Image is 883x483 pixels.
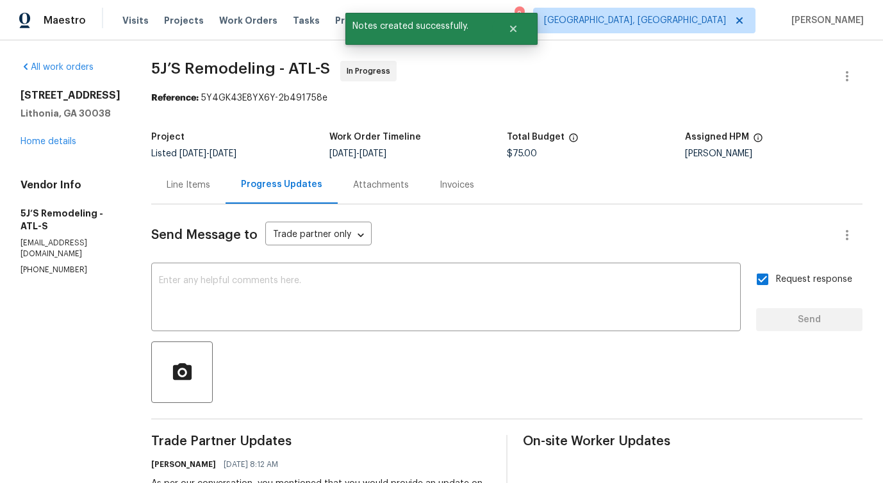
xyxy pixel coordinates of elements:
h5: Project [151,133,185,142]
span: Maestro [44,14,86,27]
h4: Vendor Info [21,179,120,192]
span: Visits [122,14,149,27]
h5: Work Order Timeline [329,133,421,142]
span: Listed [151,149,236,158]
span: Request response [776,273,852,286]
div: Trade partner only [265,225,372,246]
span: [DATE] [179,149,206,158]
span: Projects [164,14,204,27]
div: 5Y4GK43E8YX6Y-2b491758e [151,92,862,104]
a: Home details [21,137,76,146]
div: Attachments [353,179,409,192]
span: Work Orders [219,14,277,27]
p: [EMAIL_ADDRESS][DOMAIN_NAME] [21,238,120,259]
span: [DATE] 8:12 AM [224,458,278,471]
h5: Total Budget [507,133,565,142]
span: Notes created successfully. [345,13,492,40]
span: - [179,149,236,158]
button: Close [492,16,534,42]
span: 5J’S Remodeling - ATL-S [151,61,330,76]
h5: Assigned HPM [685,133,749,142]
h5: Lithonia, GA 30038 [21,107,120,120]
span: $75.00 [507,149,537,158]
span: In Progress [347,65,395,78]
span: Tasks [293,16,320,25]
span: [DATE] [329,149,356,158]
span: The total cost of line items that have been proposed by Opendoor. This sum includes line items th... [568,133,579,149]
div: Line Items [167,179,210,192]
span: [DATE] [210,149,236,158]
div: Invoices [440,179,474,192]
div: 2 [515,8,524,20]
span: [GEOGRAPHIC_DATA], [GEOGRAPHIC_DATA] [544,14,726,27]
b: Reference: [151,94,199,102]
span: Send Message to [151,229,258,241]
a: All work orders [21,63,94,72]
h5: 5J’S Remodeling - ATL-S [21,207,120,233]
span: The hpm assigned to this work order. [753,133,763,149]
h2: [STREET_ADDRESS] [21,89,120,102]
div: [PERSON_NAME] [685,149,863,158]
span: Properties [335,14,385,27]
span: [DATE] [359,149,386,158]
span: [PERSON_NAME] [786,14,864,27]
div: Progress Updates [241,178,322,191]
span: Trade Partner Updates [151,435,491,448]
h6: [PERSON_NAME] [151,458,216,471]
span: On-site Worker Updates [523,435,862,448]
p: [PHONE_NUMBER] [21,265,120,275]
span: - [329,149,386,158]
